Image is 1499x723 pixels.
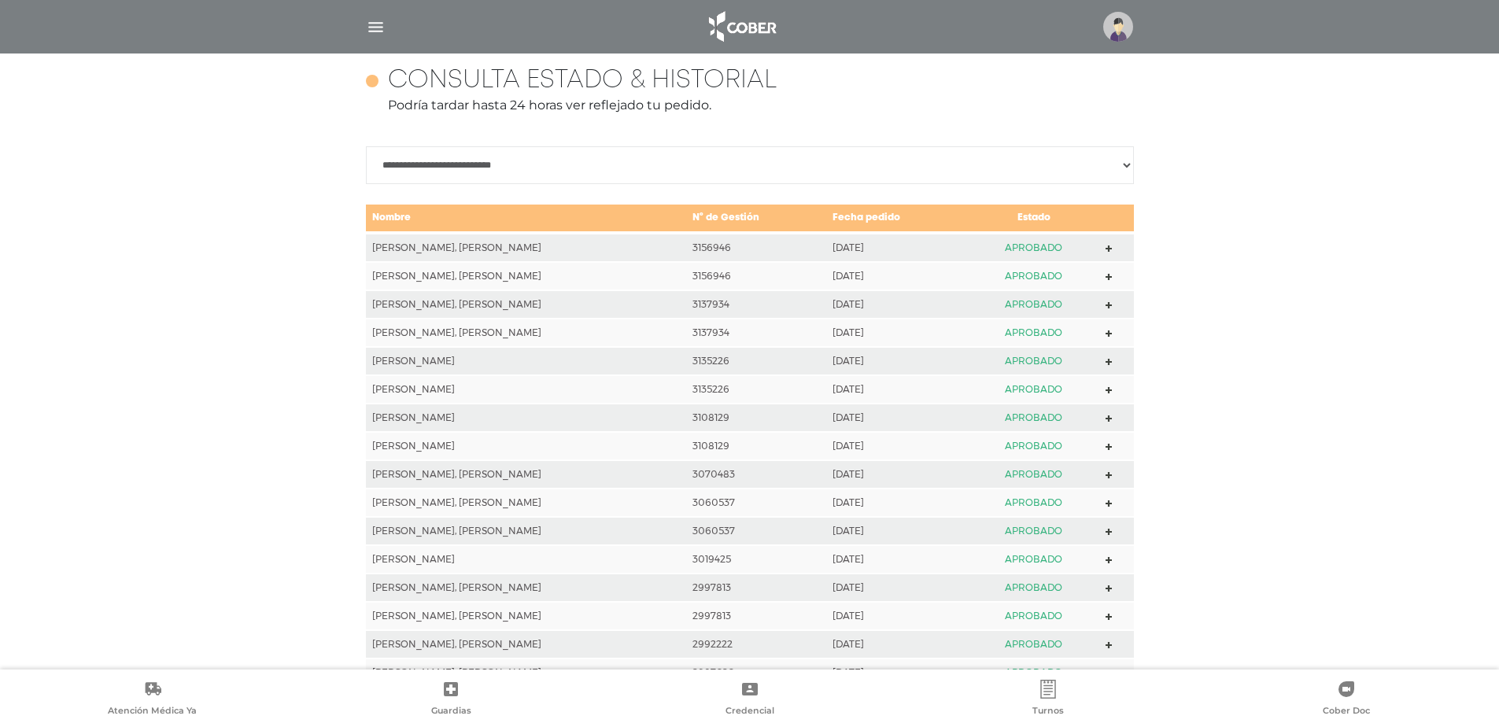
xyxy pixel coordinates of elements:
[301,680,600,720] a: Guardias
[686,489,826,517] td: 3060537
[366,574,686,602] td: [PERSON_NAME], [PERSON_NAME]
[826,489,968,517] td: [DATE]
[968,319,1100,347] td: APROBADO
[366,233,686,262] td: [PERSON_NAME], [PERSON_NAME]
[686,290,826,319] td: 3137934
[726,705,774,719] span: Credencial
[366,375,686,404] td: [PERSON_NAME]
[431,705,471,719] span: Guardias
[686,432,826,460] td: 3108129
[968,630,1100,658] td: APROBADO
[366,319,686,347] td: [PERSON_NAME], [PERSON_NAME]
[1198,680,1496,720] a: Cober Doc
[686,545,826,574] td: 3019425
[366,602,686,630] td: [PERSON_NAME], [PERSON_NAME]
[686,319,826,347] td: 3137934
[968,233,1100,262] td: APROBADO
[366,517,686,545] td: [PERSON_NAME], [PERSON_NAME]
[968,602,1100,630] td: APROBADO
[968,460,1100,489] td: APROBADO
[686,233,826,262] td: 3156946
[366,17,386,37] img: Cober_menu-lines-white.svg
[686,347,826,375] td: 3135226
[826,233,968,262] td: [DATE]
[366,262,686,290] td: [PERSON_NAME], [PERSON_NAME]
[826,630,968,658] td: [DATE]
[3,680,301,720] a: Atención Médica Ya
[1323,705,1370,719] span: Cober Doc
[366,489,686,517] td: [PERSON_NAME], [PERSON_NAME]
[968,489,1100,517] td: APROBADO
[826,545,968,574] td: [DATE]
[366,630,686,658] td: [PERSON_NAME], [PERSON_NAME]
[826,432,968,460] td: [DATE]
[366,347,686,375] td: [PERSON_NAME]
[686,574,826,602] td: 2997813
[366,96,1134,115] p: Podría tardar hasta 24 horas ver reflejado tu pedido.
[968,204,1100,233] td: Estado
[388,66,777,96] h4: Consulta estado & historial
[968,574,1100,602] td: APROBADO
[826,375,968,404] td: [DATE]
[826,262,968,290] td: [DATE]
[686,460,826,489] td: 3070483
[826,517,968,545] td: [DATE]
[686,204,826,233] td: N° de Gestión
[686,630,826,658] td: 2992222
[968,375,1100,404] td: APROBADO
[899,680,1197,720] a: Turnos
[968,290,1100,319] td: APROBADO
[686,262,826,290] td: 3156946
[1103,12,1133,42] img: profile-placeholder.svg
[366,460,686,489] td: [PERSON_NAME], [PERSON_NAME]
[686,658,826,687] td: 2987626
[968,658,1100,687] td: APROBADO
[108,705,197,719] span: Atención Médica Ya
[826,347,968,375] td: [DATE]
[1032,705,1064,719] span: Turnos
[686,517,826,545] td: 3060537
[826,204,968,233] td: Fecha pedido
[826,290,968,319] td: [DATE]
[686,375,826,404] td: 3135226
[826,574,968,602] td: [DATE]
[366,658,686,687] td: [PERSON_NAME], [PERSON_NAME]
[366,290,686,319] td: [PERSON_NAME], [PERSON_NAME]
[968,404,1100,432] td: APROBADO
[366,404,686,432] td: [PERSON_NAME]
[826,658,968,687] td: [DATE]
[700,8,783,46] img: logo_cober_home-white.png
[366,545,686,574] td: [PERSON_NAME]
[968,545,1100,574] td: APROBADO
[686,602,826,630] td: 2997813
[366,204,686,233] td: Nombre
[826,602,968,630] td: [DATE]
[600,680,899,720] a: Credencial
[968,432,1100,460] td: APROBADO
[968,517,1100,545] td: APROBADO
[686,404,826,432] td: 3108129
[826,404,968,432] td: [DATE]
[968,262,1100,290] td: APROBADO
[826,460,968,489] td: [DATE]
[366,432,686,460] td: [PERSON_NAME]
[826,319,968,347] td: [DATE]
[968,347,1100,375] td: APROBADO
